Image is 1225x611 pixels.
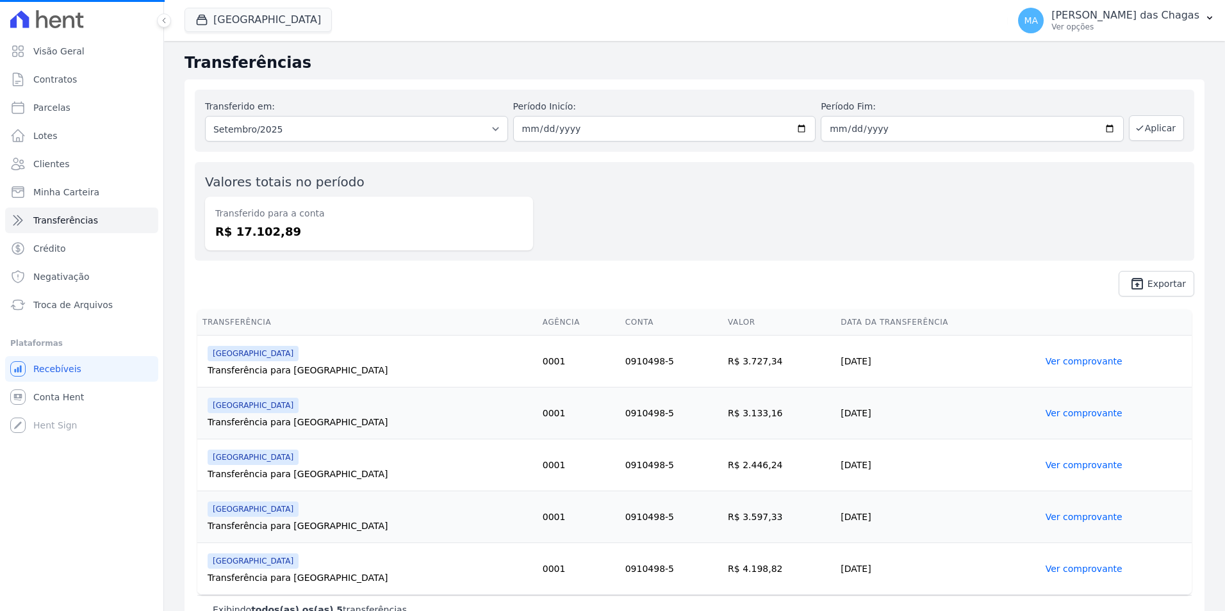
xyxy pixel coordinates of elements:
button: MA [PERSON_NAME] das Chagas Ver opções [1008,3,1225,38]
td: 0910498-5 [620,336,723,387]
dt: Transferido para a conta [215,207,523,220]
div: Transferência para [GEOGRAPHIC_DATA] [208,416,532,428]
div: Transferência para [GEOGRAPHIC_DATA] [208,468,532,480]
span: [GEOGRAPHIC_DATA] [208,450,299,465]
span: [GEOGRAPHIC_DATA] [208,398,299,413]
th: Conta [620,309,723,336]
a: Ver comprovante [1046,408,1122,418]
span: Conta Hent [33,391,84,403]
div: Transferência para [GEOGRAPHIC_DATA] [208,519,532,532]
td: 0910498-5 [620,543,723,595]
td: [DATE] [835,543,1040,595]
span: Exportar [1147,280,1186,288]
th: Agência [538,309,620,336]
span: Clientes [33,158,69,170]
p: Ver opções [1051,22,1199,32]
label: Valores totais no período [205,174,365,190]
a: Clientes [5,151,158,177]
div: Plataformas [10,336,153,351]
a: Ver comprovante [1046,512,1122,522]
label: Período Fim: [821,100,1124,113]
td: R$ 3.597,33 [723,491,835,543]
td: 0001 [538,336,620,387]
button: Aplicar [1129,115,1184,141]
span: Crédito [33,242,66,255]
a: Troca de Arquivos [5,292,158,318]
td: 0910498-5 [620,491,723,543]
div: Transferência para [GEOGRAPHIC_DATA] [208,364,532,377]
span: [GEOGRAPHIC_DATA] [208,553,299,569]
td: 0001 [538,439,620,491]
label: Transferido em: [205,101,275,111]
a: Conta Hent [5,384,158,410]
dd: R$ 17.102,89 [215,223,523,240]
span: Contratos [33,73,77,86]
a: Lotes [5,123,158,149]
span: Visão Geral [33,45,85,58]
td: R$ 3.727,34 [723,336,835,387]
td: 0001 [538,543,620,595]
th: Data da Transferência [835,309,1040,336]
a: Ver comprovante [1046,564,1122,574]
i: unarchive [1130,276,1145,291]
td: R$ 2.446,24 [723,439,835,491]
span: Lotes [33,129,58,142]
a: Negativação [5,264,158,289]
a: Parcelas [5,95,158,120]
th: Valor [723,309,835,336]
p: [PERSON_NAME] das Chagas [1051,9,1199,22]
span: Recebíveis [33,363,81,375]
span: [GEOGRAPHIC_DATA] [208,346,299,361]
td: R$ 3.133,16 [723,387,835,439]
span: Parcelas [33,101,70,114]
a: Minha Carteira [5,179,158,205]
td: 0910498-5 [620,439,723,491]
td: [DATE] [835,387,1040,439]
div: Transferência para [GEOGRAPHIC_DATA] [208,571,532,584]
td: 0001 [538,387,620,439]
span: MA [1024,16,1038,25]
h2: Transferências [185,51,1204,74]
span: Troca de Arquivos [33,298,113,311]
a: Ver comprovante [1046,356,1122,366]
span: Minha Carteira [33,186,99,199]
a: Recebíveis [5,356,158,382]
span: Transferências [33,214,98,227]
a: Transferências [5,208,158,233]
td: [DATE] [835,491,1040,543]
a: Ver comprovante [1046,460,1122,470]
td: 0001 [538,491,620,543]
a: unarchive Exportar [1119,271,1194,297]
a: Crédito [5,236,158,261]
th: Transferência [197,309,538,336]
label: Período Inicío: [513,100,816,113]
span: [GEOGRAPHIC_DATA] [208,501,299,517]
td: [DATE] [835,336,1040,387]
td: R$ 4.198,82 [723,543,835,595]
span: Negativação [33,270,90,283]
td: 0910498-5 [620,387,723,439]
a: Contratos [5,67,158,92]
button: [GEOGRAPHIC_DATA] [185,8,332,32]
td: [DATE] [835,439,1040,491]
a: Visão Geral [5,38,158,64]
